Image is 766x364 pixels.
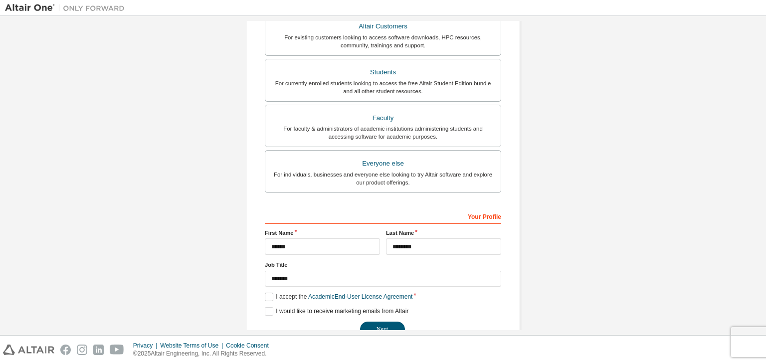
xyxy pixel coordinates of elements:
[271,111,495,125] div: Faculty
[110,345,124,355] img: youtube.svg
[265,307,408,316] label: I would like to receive marketing emails from Altair
[308,293,412,300] a: Academic End-User License Agreement
[360,322,405,337] button: Next
[265,208,501,224] div: Your Profile
[265,293,412,301] label: I accept the
[271,19,495,33] div: Altair Customers
[133,342,160,350] div: Privacy
[60,345,71,355] img: facebook.svg
[160,342,226,350] div: Website Terms of Use
[271,79,495,95] div: For currently enrolled students looking to access the free Altair Student Edition bundle and all ...
[265,261,501,269] label: Job Title
[93,345,104,355] img: linkedin.svg
[133,350,275,358] p: © 2025 Altair Engineering, Inc. All Rights Reserved.
[3,345,54,355] img: altair_logo.svg
[271,33,495,49] div: For existing customers looking to access software downloads, HPC resources, community, trainings ...
[386,229,501,237] label: Last Name
[271,65,495,79] div: Students
[271,171,495,186] div: For individuals, businesses and everyone else looking to try Altair software and explore our prod...
[271,125,495,141] div: For faculty & administrators of academic institutions administering students and accessing softwa...
[77,345,87,355] img: instagram.svg
[226,342,274,350] div: Cookie Consent
[271,157,495,171] div: Everyone else
[265,229,380,237] label: First Name
[5,3,130,13] img: Altair One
